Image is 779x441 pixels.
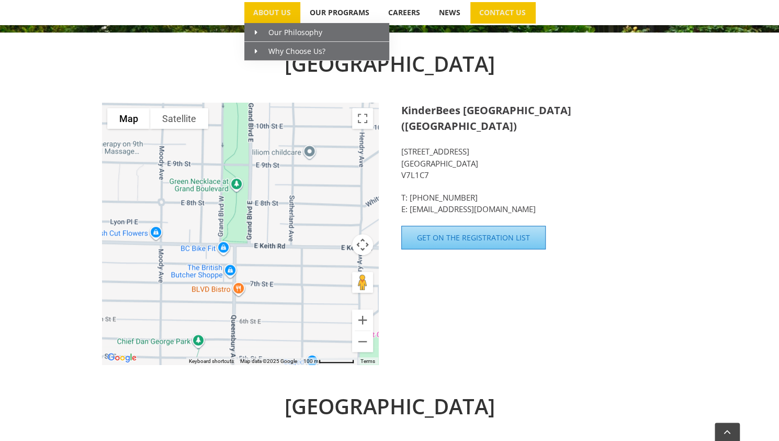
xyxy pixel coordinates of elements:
p: [STREET_ADDRESS] [GEOGRAPHIC_DATA] V7L1C7 [401,146,678,181]
button: Zoom out [352,331,373,352]
a: OUR PROGRAMS [301,2,379,23]
span: CONTACT US [479,9,526,16]
span: 100 m [303,358,319,364]
span: CAREERS [388,9,420,16]
span: NEWS [439,9,460,16]
button: Show street map [107,108,150,129]
span: Why Choose Us? [255,46,325,56]
button: Map Scale: 100 m per 64 pixels [300,357,357,365]
h2: [GEOGRAPHIC_DATA] [102,391,678,422]
a: Open this area in Google Maps (opens a new window) [105,351,139,365]
span: Our Philosophy [255,27,322,37]
button: Map camera controls [352,234,373,255]
a: CONTACT US [470,2,535,23]
button: Keyboard shortcuts [189,358,234,365]
span: Map data ©2025 Google [240,358,297,364]
span: Get on the Registration List [417,233,530,242]
button: Show satellite imagery [150,108,208,129]
a: NEWS [430,2,470,23]
img: Google [105,351,139,365]
a: ABOUT US [244,2,300,23]
span: OUR PROGRAMS [310,9,369,16]
h2: [GEOGRAPHIC_DATA] [102,48,678,80]
a: T: [PHONE_NUMBER] [401,192,478,203]
a: Why Choose Us? [244,42,389,61]
a: Our Philosophy [244,23,389,42]
a: CAREERS [379,2,430,23]
a: Get on the Registration List [401,226,546,249]
button: Zoom in [352,310,373,330]
a: Terms (opens in new tab) [360,358,375,364]
span: ABOUT US [253,9,291,16]
strong: KinderBees [GEOGRAPHIC_DATA] ([GEOGRAPHIC_DATA]) [401,103,571,133]
a: E: [EMAIL_ADDRESS][DOMAIN_NAME] [401,204,536,214]
button: Drag Pegman onto the map to open Street View [352,272,373,293]
button: Toggle fullscreen view [352,108,373,129]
